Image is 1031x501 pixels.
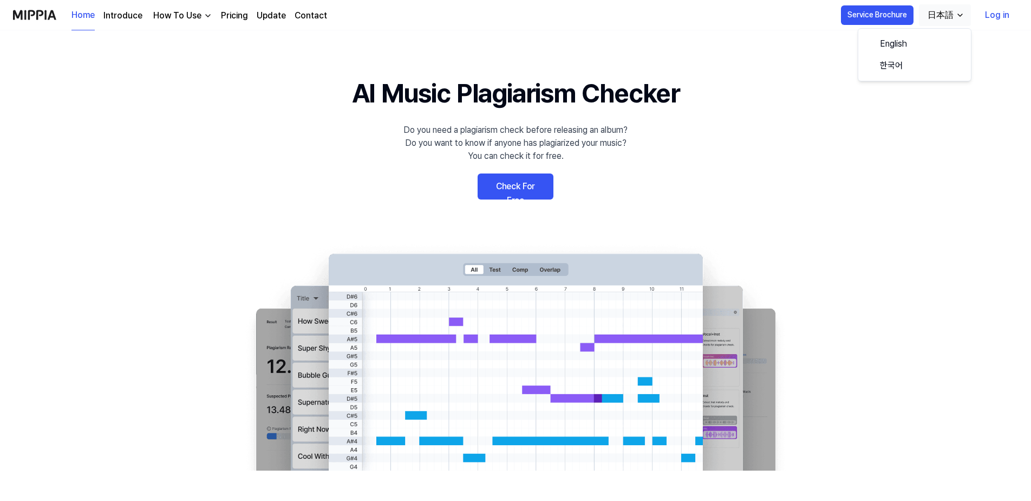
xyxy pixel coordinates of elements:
[151,9,212,22] button: How To Use
[478,174,553,200] a: Check For Free
[103,9,142,22] a: Introduce
[295,9,327,22] a: Contact
[863,55,967,76] a: 한국어
[234,243,797,471] img: main Image
[71,1,95,30] a: Home
[257,9,286,22] a: Update
[863,33,967,55] a: English
[151,9,204,22] div: How To Use
[919,4,971,26] button: 日本語
[841,5,913,25] button: Service Brochure
[352,74,680,113] h1: AI Music Plagiarism Checker
[403,124,628,163] div: Do you need a plagiarism check before releasing an album? Do you want to know if anyone has plagi...
[221,9,248,22] a: Pricing
[925,9,956,22] div: 日本語
[204,11,212,20] img: down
